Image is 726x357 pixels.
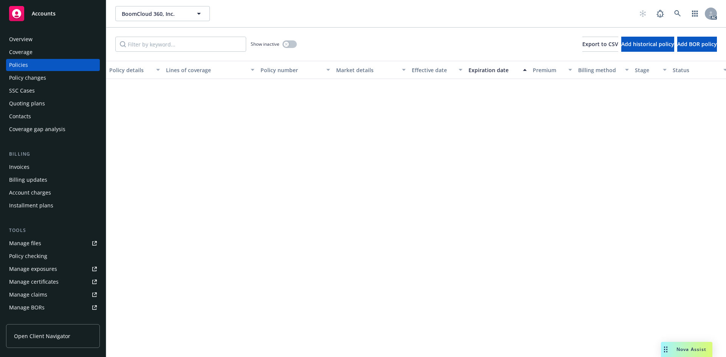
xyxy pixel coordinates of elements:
div: Billing method [578,66,621,74]
div: Installment plans [9,199,53,212]
button: Add BOR policy [677,37,717,52]
a: Report a Bug [653,6,668,21]
div: Manage claims [9,289,47,301]
a: Manage claims [6,289,100,301]
button: Premium [530,61,575,79]
div: Market details [336,66,397,74]
div: Expiration date [468,66,518,74]
span: Export to CSV [582,40,618,48]
button: Effective date [409,61,465,79]
span: Add historical policy [621,40,674,48]
button: Export to CSV [582,37,618,52]
button: Policy number [258,61,333,79]
div: Account charges [9,187,51,199]
a: Quoting plans [6,97,100,110]
div: Effective date [412,66,454,74]
div: Manage files [9,237,41,249]
div: Policy details [109,66,152,74]
button: Market details [333,61,409,79]
div: Tools [6,227,100,234]
div: Invoices [9,161,29,173]
a: Policies [6,59,100,71]
a: Policy changes [6,72,100,84]
a: Account charges [6,187,100,199]
button: Nova Assist [661,342,712,357]
div: Status [673,66,719,74]
div: Billing updates [9,174,47,186]
input: Filter by keyword... [115,37,246,52]
button: Policy details [106,61,163,79]
button: BoomCloud 360, Inc. [115,6,210,21]
button: Expiration date [465,61,530,79]
div: Quoting plans [9,97,45,110]
span: Accounts [32,11,56,17]
div: Lines of coverage [166,66,246,74]
div: Summary of insurance [9,314,67,326]
div: Premium [533,66,564,74]
span: Show inactive [251,41,279,47]
a: Policy checking [6,250,100,262]
a: Switch app [687,6,703,21]
a: Invoices [6,161,100,173]
span: BoomCloud 360, Inc. [122,10,187,18]
a: SSC Cases [6,85,100,97]
a: Overview [6,33,100,45]
span: Nova Assist [676,346,706,352]
a: Manage exposures [6,263,100,275]
div: Contacts [9,110,31,122]
div: Manage BORs [9,301,45,314]
a: Coverage gap analysis [6,123,100,135]
div: Manage certificates [9,276,59,288]
a: Start snowing [635,6,650,21]
div: Manage exposures [9,263,57,275]
div: Drag to move [661,342,670,357]
a: Billing updates [6,174,100,186]
button: Add historical policy [621,37,674,52]
div: Policy number [261,66,322,74]
div: SSC Cases [9,85,35,97]
div: Billing [6,150,100,158]
a: Installment plans [6,199,100,212]
a: Summary of insurance [6,314,100,326]
span: Open Client Navigator [14,332,70,340]
a: Manage files [6,237,100,249]
a: Contacts [6,110,100,122]
div: Coverage [9,46,33,58]
a: Coverage [6,46,100,58]
div: Overview [9,33,33,45]
span: Add BOR policy [677,40,717,48]
div: Policy changes [9,72,46,84]
button: Billing method [575,61,632,79]
a: Manage BORs [6,301,100,314]
div: Policy checking [9,250,47,262]
div: Coverage gap analysis [9,123,65,135]
a: Search [670,6,685,21]
div: Stage [635,66,658,74]
div: Policies [9,59,28,71]
a: Manage certificates [6,276,100,288]
button: Stage [632,61,670,79]
a: Accounts [6,3,100,24]
button: Lines of coverage [163,61,258,79]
